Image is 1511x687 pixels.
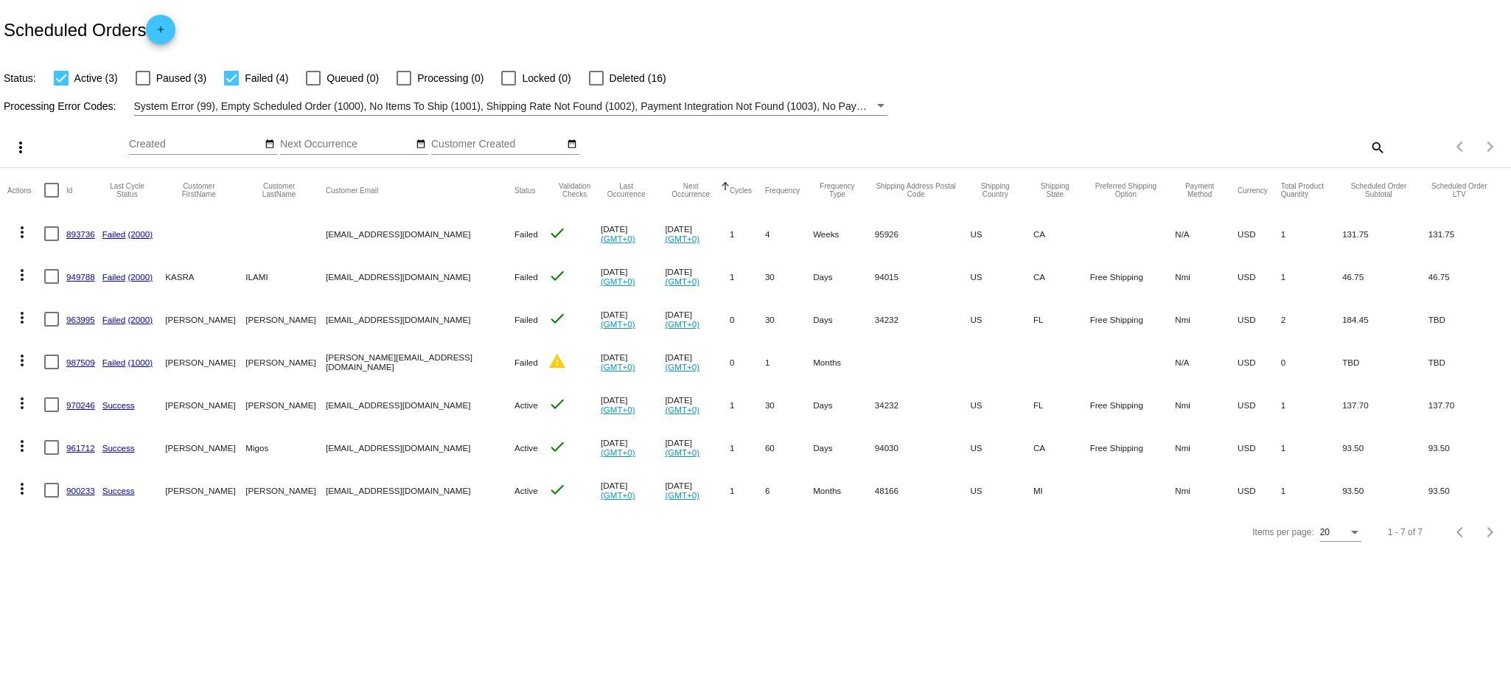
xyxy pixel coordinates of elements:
button: Change sorting for Frequency [765,186,800,195]
mat-cell: Free Shipping [1090,426,1176,469]
button: Change sorting for CustomerFirstName [165,182,232,198]
mat-icon: more_vert [13,266,31,284]
mat-cell: [DATE] [601,212,665,255]
a: 893736 [66,229,95,239]
mat-cell: N/A [1175,341,1238,383]
a: (GMT+0) [665,405,699,414]
mat-cell: 95926 [875,212,971,255]
mat-cell: 6 [765,469,813,512]
mat-cell: 30 [765,255,813,298]
button: Change sorting for CustomerEmail [326,186,378,195]
span: Deleted (16) [610,69,666,87]
mat-icon: check [548,224,566,242]
mat-cell: 0 [1281,341,1343,383]
mat-cell: US [970,298,1033,341]
mat-cell: [EMAIL_ADDRESS][DOMAIN_NAME] [326,469,514,512]
mat-header-cell: Actions [7,168,44,212]
mat-cell: [EMAIL_ADDRESS][DOMAIN_NAME] [326,383,514,426]
mat-cell: US [970,212,1033,255]
a: Success [102,443,135,453]
a: 963995 [66,315,95,324]
a: (2000) [128,272,153,282]
a: (2000) [128,315,153,324]
mat-cell: [DATE] [601,383,665,426]
mat-cell: CA [1033,212,1090,255]
a: (GMT+0) [601,319,635,329]
mat-cell: [EMAIL_ADDRESS][DOMAIN_NAME] [326,255,514,298]
mat-cell: [DATE] [665,212,729,255]
mat-cell: 34232 [875,383,971,426]
mat-icon: more_vert [13,309,31,327]
mat-icon: search [1368,136,1386,158]
mat-cell: TBD [1342,341,1428,383]
mat-cell: [PERSON_NAME] [165,426,245,469]
mat-cell: 30 [765,383,813,426]
span: Paused (3) [156,69,206,87]
mat-icon: check [548,438,566,456]
a: 961712 [66,443,95,453]
mat-cell: [PERSON_NAME] [165,469,245,512]
mat-cell: [DATE] [601,341,665,383]
mat-cell: [PERSON_NAME] [165,341,245,383]
button: Change sorting for LifetimeValue [1428,182,1490,198]
mat-cell: 94015 [875,255,971,298]
mat-cell: US [970,426,1033,469]
mat-cell: CA [1033,255,1090,298]
mat-cell: Months [813,341,875,383]
span: Queued (0) [327,69,379,87]
a: (GMT+0) [601,234,635,243]
span: Active [514,400,538,410]
mat-cell: USD [1238,383,1281,426]
button: Change sorting for ShippingState [1033,182,1077,198]
a: 900233 [66,486,95,495]
mat-cell: Nmi [1175,383,1238,426]
mat-cell: 93.50 [1342,469,1428,512]
a: (1000) [128,358,153,367]
mat-cell: [PERSON_NAME] [245,298,326,341]
mat-icon: more_vert [12,139,29,156]
span: 20 [1320,527,1330,537]
mat-cell: Days [813,426,875,469]
a: Failed [102,229,126,239]
a: (GMT+0) [601,362,635,372]
input: Next Occurrence [280,139,413,150]
button: Change sorting for Cycles [730,186,752,195]
mat-cell: 46.75 [1342,255,1428,298]
mat-cell: 131.75 [1428,212,1504,255]
mat-header-cell: Validation Checks [548,168,601,212]
mat-cell: [DATE] [665,469,729,512]
mat-cell: [DATE] [665,255,729,298]
mat-cell: 93.50 [1428,469,1504,512]
a: (GMT+0) [601,276,635,286]
mat-cell: 1 [1281,469,1343,512]
mat-cell: 137.70 [1342,383,1428,426]
mat-cell: 1 [730,255,765,298]
mat-cell: Nmi [1175,426,1238,469]
mat-cell: [DATE] [665,383,729,426]
mat-cell: Days [813,298,875,341]
mat-cell: USD [1238,341,1281,383]
span: Status: [4,72,36,84]
mat-cell: [DATE] [601,255,665,298]
button: Change sorting for PaymentMethod.Type [1175,182,1224,198]
mat-cell: TBD [1428,341,1504,383]
mat-cell: 93.50 [1342,426,1428,469]
button: Previous page [1446,517,1476,547]
mat-cell: [DATE] [601,298,665,341]
mat-cell: [EMAIL_ADDRESS][DOMAIN_NAME] [326,426,514,469]
mat-cell: TBD [1428,298,1504,341]
mat-cell: 184.45 [1342,298,1428,341]
mat-icon: warning [548,352,566,370]
a: (GMT+0) [601,447,635,457]
mat-cell: 0 [730,298,765,341]
mat-icon: more_vert [13,394,31,412]
mat-cell: Nmi [1175,298,1238,341]
mat-cell: [DATE] [665,426,729,469]
mat-cell: US [970,383,1033,426]
a: (GMT+0) [601,405,635,414]
div: Items per page: [1252,527,1313,537]
a: (GMT+0) [665,319,699,329]
a: (GMT+0) [665,234,699,243]
mat-cell: 46.75 [1428,255,1504,298]
mat-cell: Free Shipping [1090,383,1176,426]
